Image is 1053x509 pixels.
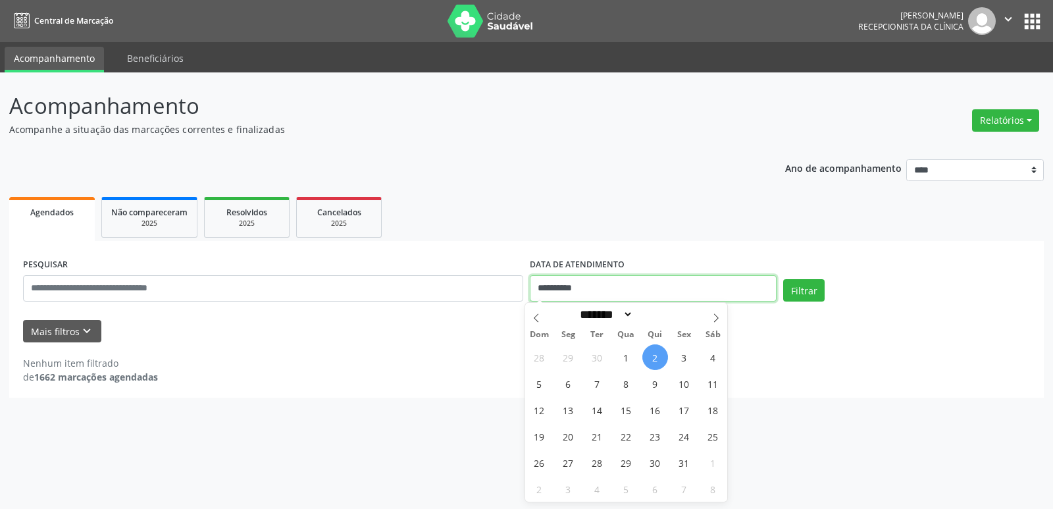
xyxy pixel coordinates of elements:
[226,207,267,218] span: Resolvidos
[526,423,552,449] span: Outubro 19, 2025
[9,90,733,122] p: Acompanhamento
[34,371,158,383] strong: 1662 marcações agendadas
[555,476,581,502] span: Novembro 3, 2025
[582,331,611,339] span: Ter
[642,397,668,423] span: Outubro 16, 2025
[111,219,188,228] div: 2025
[23,320,101,343] button: Mais filtroskeyboard_arrow_down
[642,344,668,370] span: Outubro 2, 2025
[584,344,610,370] span: Setembro 30, 2025
[700,450,726,475] span: Novembro 1, 2025
[80,324,94,338] i: keyboard_arrow_down
[23,370,158,384] div: de
[671,371,697,396] span: Outubro 10, 2025
[526,476,552,502] span: Novembro 2, 2025
[553,331,582,339] span: Seg
[671,397,697,423] span: Outubro 17, 2025
[642,423,668,449] span: Outubro 23, 2025
[555,450,581,475] span: Outubro 27, 2025
[525,331,554,339] span: Dom
[118,47,193,70] a: Beneficiários
[584,397,610,423] span: Outubro 14, 2025
[584,423,610,449] span: Outubro 21, 2025
[613,344,639,370] span: Outubro 1, 2025
[306,219,372,228] div: 2025
[555,344,581,370] span: Setembro 29, 2025
[700,397,726,423] span: Outubro 18, 2025
[968,7,996,35] img: img
[613,397,639,423] span: Outubro 15, 2025
[23,255,68,275] label: PESQUISAR
[555,397,581,423] span: Outubro 13, 2025
[633,308,677,321] input: Year
[613,371,639,396] span: Outubro 8, 2025
[996,7,1021,35] button: 
[700,423,726,449] span: Outubro 25, 2025
[642,450,668,475] span: Outubro 30, 2025
[111,207,188,218] span: Não compareceram
[785,159,902,176] p: Ano de acompanhamento
[671,423,697,449] span: Outubro 24, 2025
[5,47,104,72] a: Acompanhamento
[669,331,698,339] span: Sex
[671,476,697,502] span: Novembro 7, 2025
[613,450,639,475] span: Outubro 29, 2025
[23,356,158,370] div: Nenhum item filtrado
[526,344,552,370] span: Setembro 28, 2025
[584,476,610,502] span: Novembro 4, 2025
[611,331,640,339] span: Qua
[858,21,963,32] span: Recepcionista da clínica
[613,476,639,502] span: Novembro 5, 2025
[613,423,639,449] span: Outubro 22, 2025
[9,10,113,32] a: Central de Marcação
[640,331,669,339] span: Qui
[698,331,727,339] span: Sáb
[526,397,552,423] span: Outubro 12, 2025
[783,279,825,302] button: Filtrar
[858,10,963,21] div: [PERSON_NAME]
[584,371,610,396] span: Outubro 7, 2025
[642,476,668,502] span: Novembro 6, 2025
[9,122,733,136] p: Acompanhe a situação das marcações correntes e finalizadas
[700,476,726,502] span: Novembro 8, 2025
[642,371,668,396] span: Outubro 9, 2025
[317,207,361,218] span: Cancelados
[671,450,697,475] span: Outubro 31, 2025
[530,255,625,275] label: DATA DE ATENDIMENTO
[700,371,726,396] span: Outubro 11, 2025
[1001,12,1015,26] i: 
[214,219,280,228] div: 2025
[700,344,726,370] span: Outubro 4, 2025
[555,371,581,396] span: Outubro 6, 2025
[555,423,581,449] span: Outubro 20, 2025
[972,109,1039,132] button: Relatórios
[584,450,610,475] span: Outubro 28, 2025
[671,344,697,370] span: Outubro 3, 2025
[526,371,552,396] span: Outubro 5, 2025
[576,308,634,321] select: Month
[34,15,113,26] span: Central de Marcação
[526,450,552,475] span: Outubro 26, 2025
[30,207,74,218] span: Agendados
[1021,10,1044,33] button: apps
